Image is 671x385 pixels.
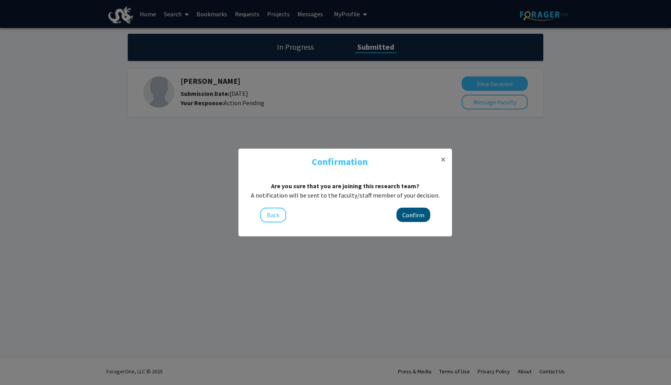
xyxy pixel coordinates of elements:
button: Back [260,208,286,222]
div: A notification will be sent to the faculty/staff member of your decision. [245,191,446,200]
h4: Confirmation [245,155,435,169]
b: Are you sure that you are joining this research team? [271,182,419,190]
iframe: Chat [6,350,33,379]
span: × [441,153,446,165]
button: Confirm [396,208,430,222]
button: Close [435,149,452,170]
